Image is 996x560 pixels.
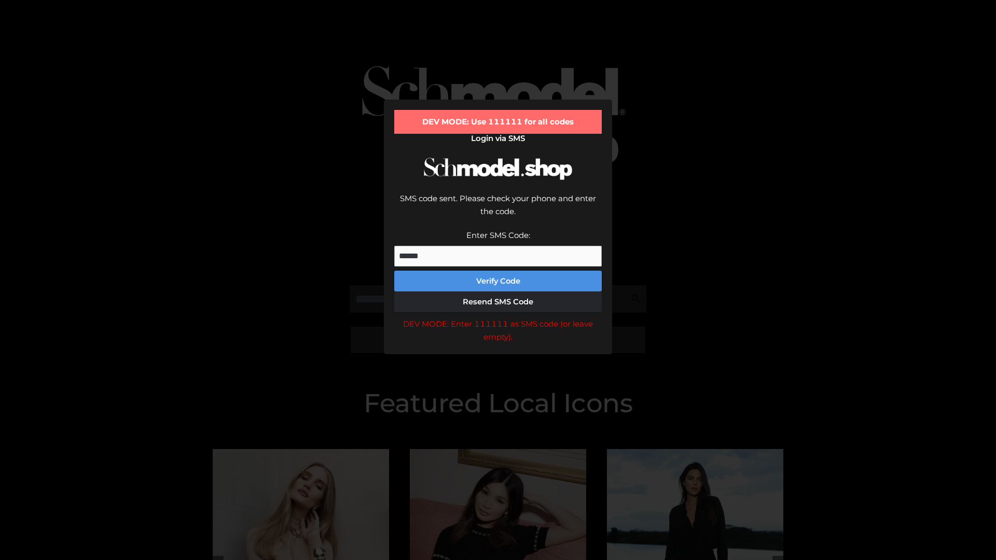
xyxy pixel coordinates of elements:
div: DEV MODE: Enter 111111 as SMS code (or leave empty). [394,317,602,344]
button: Verify Code [394,271,602,291]
img: Schmodel Logo [420,148,576,189]
button: Resend SMS Code [394,291,602,312]
div: SMS code sent. Please check your phone and enter the code. [394,192,602,229]
label: Enter SMS Code: [466,230,530,240]
div: DEV MODE: Use 111111 for all codes [394,110,602,134]
h2: Login via SMS [394,134,602,143]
